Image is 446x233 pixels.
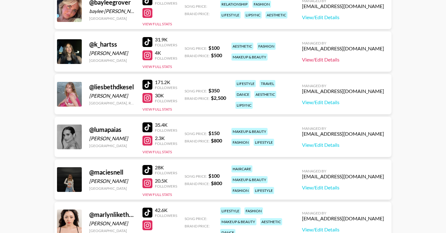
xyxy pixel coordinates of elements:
div: baylee [PERSON_NAME] [89,8,135,14]
button: View Full Stats [142,192,172,197]
span: Brand Price: [185,139,210,143]
div: aesthetic [231,43,253,50]
span: Song Price: [185,216,207,221]
div: dance [235,91,251,98]
div: makeup & beauty [231,128,268,135]
div: [EMAIL_ADDRESS][DOMAIN_NAME] [302,131,384,137]
div: Followers [155,99,177,103]
div: [PERSON_NAME] [89,50,135,56]
span: Brand Price: [185,224,210,228]
div: lifestyle [220,11,241,19]
span: Song Price: [185,131,207,136]
button: View Full Stats [142,150,172,154]
div: relationship [220,1,249,8]
div: lifestyle [220,207,241,214]
div: lifestyle [235,80,256,87]
a: View/Edit Details [302,142,384,148]
div: aesthetic [265,11,287,19]
div: Followers [155,141,177,146]
span: Brand Price: [185,181,210,186]
div: Managed By [302,41,384,45]
div: 171.2K [155,79,177,85]
div: fashion [252,1,271,8]
div: 28K [155,164,177,171]
div: [GEOGRAPHIC_DATA] [89,186,135,191]
div: [GEOGRAPHIC_DATA] [89,16,135,21]
span: Brand Price: [185,53,210,58]
div: fashion [244,207,263,214]
strong: $ 800 [211,138,222,143]
div: @ marlynlikethefish [89,211,135,218]
div: 4K [155,50,177,56]
a: View/Edit Details [302,14,384,20]
div: [EMAIL_ADDRESS][DOMAIN_NAME] [302,88,384,94]
div: lifestyle [254,139,274,146]
span: Song Price: [185,89,207,93]
div: @ liesbethdkesel [89,83,135,91]
a: View/Edit Details [302,184,384,191]
div: Managed By [302,169,384,173]
span: Song Price: [185,46,207,51]
div: Managed By [302,83,384,88]
div: Followers [155,213,177,218]
strong: $ 100 [208,45,220,51]
div: haircare [231,165,252,172]
div: 2.3K [155,135,177,141]
div: aesthetic [254,91,276,98]
div: @ k_hartss [89,40,135,48]
button: View Full Stats [142,107,172,112]
div: @ maciesnell [89,168,135,176]
span: Brand Price: [185,96,210,101]
div: [EMAIL_ADDRESS][DOMAIN_NAME] [302,3,384,9]
span: Song Price: [185,4,207,9]
button: View Full Stats [142,22,172,26]
span: Song Price: [185,174,207,179]
a: View/Edit Details [302,99,384,105]
div: 35.4K [155,122,177,128]
div: Followers [155,56,177,61]
div: Followers [155,171,177,175]
div: Managed By [302,211,384,215]
span: Brand Price: [185,11,210,16]
div: Followers [155,85,177,90]
div: 31.9K [155,36,177,43]
div: makeup & beauty [220,218,256,225]
div: [EMAIL_ADDRESS][DOMAIN_NAME] [302,173,384,180]
button: View Full Stats [142,64,172,69]
div: lifestyle [254,187,274,194]
div: [PERSON_NAME] [89,93,135,99]
div: Managed By [302,126,384,131]
div: [GEOGRAPHIC_DATA] [89,228,135,233]
div: 42.6K [155,207,177,213]
div: makeup & beauty [231,176,268,183]
div: @ lumapaias [89,126,135,133]
strong: $ 150 [208,130,220,136]
strong: $ 350 [208,87,220,93]
div: [EMAIL_ADDRESS][DOMAIN_NAME] [302,215,384,222]
div: [PERSON_NAME] [89,178,135,184]
strong: $ 500 [211,52,222,58]
strong: $ 800 [211,180,222,186]
div: [GEOGRAPHIC_DATA] [89,58,135,63]
a: View/Edit Details [302,57,384,63]
div: [GEOGRAPHIC_DATA], Republic of [89,101,135,105]
div: fashion [231,139,250,146]
div: aesthetic [260,218,282,225]
div: Followers [155,184,177,189]
div: Followers [155,1,177,6]
strong: $ 100 [208,173,220,179]
div: [GEOGRAPHIC_DATA] [89,143,135,148]
div: lipsync [244,11,262,19]
div: Followers [155,43,177,47]
div: travel [260,80,275,87]
div: [EMAIL_ADDRESS][DOMAIN_NAME] [302,45,384,52]
a: View/Edit Details [302,227,384,233]
div: 30K [155,92,177,99]
div: lipsync [235,102,253,109]
div: [PERSON_NAME] [89,135,135,142]
div: makeup & beauty [231,53,268,61]
div: [PERSON_NAME] [89,220,135,227]
div: fashion [231,187,250,194]
div: Followers [155,128,177,133]
div: 20.5K [155,178,177,184]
